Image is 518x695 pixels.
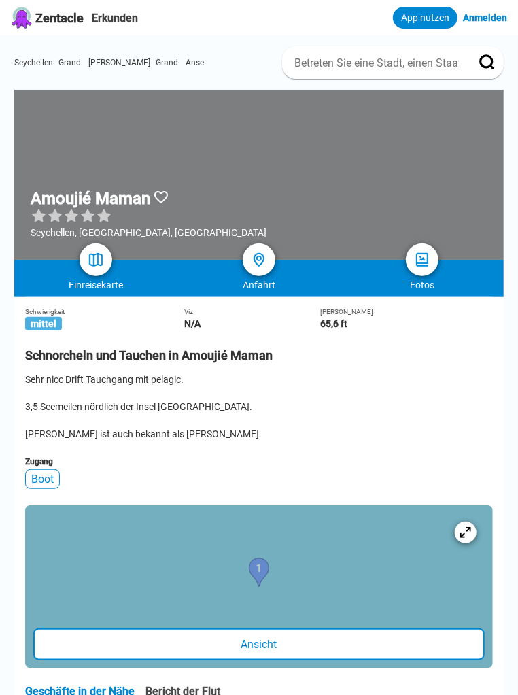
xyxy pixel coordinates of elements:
div: Boot [25,469,60,489]
a: App nutzen [393,7,457,29]
a: Seychellen [14,58,53,67]
img: Fotos [414,252,430,268]
div: [PERSON_NAME] [320,308,493,316]
a: Fotos [406,243,438,276]
span: Zentacle [35,11,84,25]
span: mittel [25,317,62,330]
div: Sehr nicc Drift Tauchgang mit pelagic. 3,5 Seemeilen nördlich der Insel [GEOGRAPHIC_DATA]. [PERSO... [25,373,493,441]
a: Erkunden [92,12,138,24]
img: Karte [88,252,104,268]
div: Zugang [25,457,493,467]
h1: Amoujié Maman [31,189,150,208]
div: Seychellen, [GEOGRAPHIC_DATA], [GEOGRAPHIC_DATA] [31,227,266,238]
a: Karte [80,243,112,276]
input: Betreten Sie eine Stadt, einen Staat oder ein Land [293,56,460,70]
a: Eintrag KarteAnsicht [25,505,493,668]
img: Richtungen [251,252,267,268]
div: Einreisekarte [14,279,177,290]
span: Grand [156,58,178,67]
a: Logo ZentacleZentacle [11,7,84,29]
a: [PERSON_NAME] [88,58,150,67]
span: Grand [58,58,81,67]
a: Anmelden [463,12,507,23]
div: Schwierigkeit [25,308,184,316]
a: Anse [186,58,204,67]
div: Anfahrt [177,279,341,290]
div: 65,6 ft [320,318,493,329]
img: Logo Zentacle [11,7,33,29]
div: Viz [184,308,320,316]
div: Fotos [341,279,504,290]
h2: Schnorcheln und Tauchen in Amoujié Maman [25,340,493,362]
div: N/A [184,318,320,329]
div: Ansicht [33,628,485,660]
